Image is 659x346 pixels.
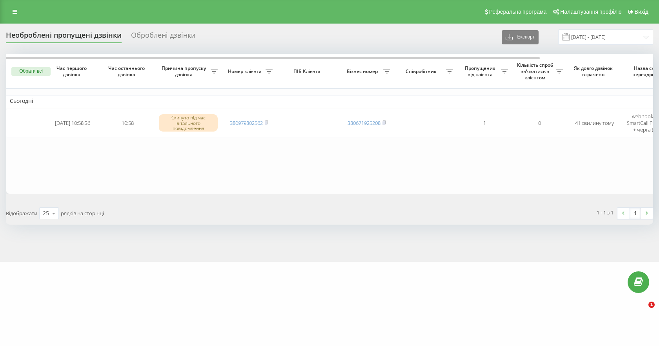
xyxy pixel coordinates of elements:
div: Оброблені дзвінки [131,31,195,43]
span: Час останнього дзвінка [106,65,149,77]
td: 10:58 [100,109,155,137]
a: 380979802562 [230,119,263,126]
span: Вихід [635,9,648,15]
td: 1 [457,109,512,137]
span: Номер клієнта [226,68,266,75]
a: 380671925208 [348,119,380,126]
div: 1 - 1 з 1 [597,209,613,216]
td: [DATE] 10:58:36 [45,109,100,137]
td: 41 хвилину тому [567,109,622,137]
span: Пропущених від клієнта [461,65,501,77]
span: Кількість спроб зв'язатись з клієнтом [516,62,556,81]
span: Бізнес номер [343,68,383,75]
div: 25 [43,209,49,217]
a: 1 [629,208,641,219]
button: Експорт [502,30,539,44]
iframe: Intercom live chat [632,302,651,320]
span: рядків на сторінці [61,210,104,217]
span: ПІБ Клієнта [283,68,333,75]
span: Співробітник [398,68,446,75]
span: Як довго дзвінок втрачено [573,65,615,77]
span: 1 [648,302,655,308]
div: Скинуто під час вітального повідомлення [159,114,218,132]
span: Реферальна програма [489,9,547,15]
span: Налаштування профілю [560,9,621,15]
span: Відображати [6,210,37,217]
span: Причина пропуску дзвінка [159,65,211,77]
td: 0 [512,109,567,137]
button: Обрати всі [11,67,51,76]
div: Необроблені пропущені дзвінки [6,31,122,43]
span: Час першого дзвінка [51,65,94,77]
